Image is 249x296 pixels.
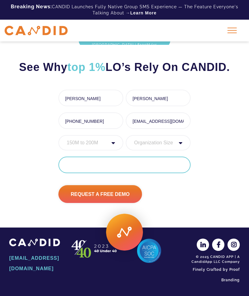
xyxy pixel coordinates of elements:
[9,239,60,246] img: CANDID APP
[58,112,123,129] input: Phone *
[137,239,161,263] img: AICPA SOC 2
[126,112,191,129] input: Email *
[67,61,105,73] span: top 1%
[5,26,68,35] img: CANDID APP
[58,185,142,203] input: Request A Free Demo
[69,239,120,259] img: CANDID APP
[58,90,123,106] input: First Name *
[189,264,240,285] a: Finely Crafted by Proof Branding
[85,36,164,48] span: [GEOGRAPHIC_DATA], [GEOGRAPHIC_DATA] | $100M/yr.
[5,60,244,74] h2: See Why LO’s Rely On CANDID.
[130,10,156,16] a: Learn More
[126,90,191,106] input: Last Name *
[11,4,52,10] b: Breaking News:
[58,157,191,173] input: Referred by
[189,255,240,264] div: © 2025 CANDID APP | A CandidApp LLC Company
[9,253,60,274] a: [EMAIL_ADDRESS][DOMAIN_NAME]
